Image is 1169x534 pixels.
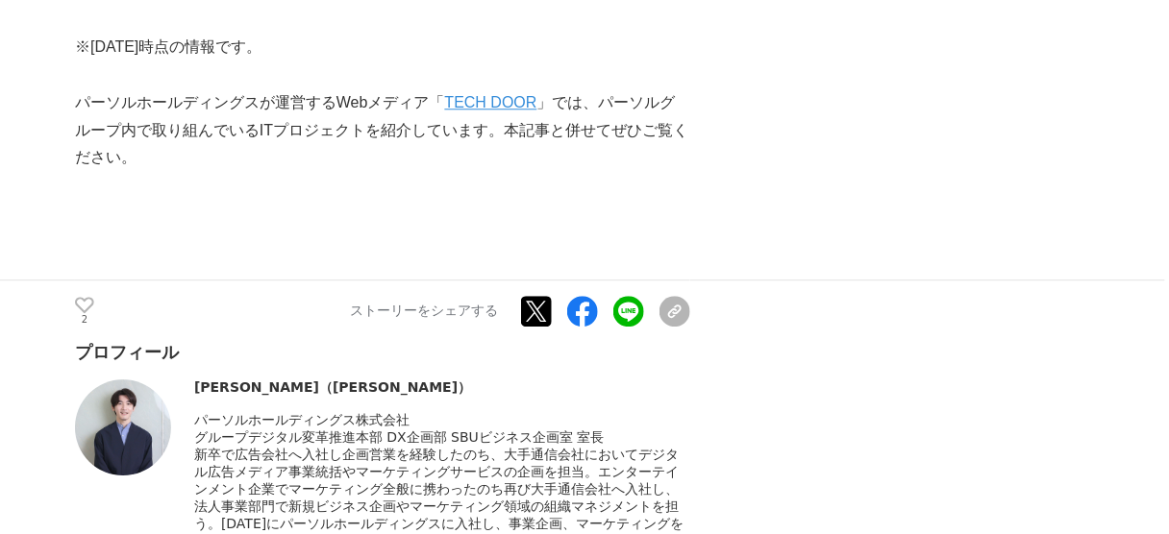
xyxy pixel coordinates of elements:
p: パーソルホールディングスが運営するWebメディア「 」では、パーソルグループ内で取り組んでいるITプロジェクトを紹介しています。本記事と併せてぜひご覧ください。 [75,89,690,172]
p: ※[DATE]時点の情報です。 [75,34,690,61]
p: 2 [75,315,94,325]
span: パーソルホールディングス株式会社 [194,412,410,427]
img: thumbnail_5b990cf0-3d9e-11ef-ad08-3f33afbe61ef.jpg [75,379,171,475]
a: TECH DOOR [445,94,537,110]
span: グループデジタル変革推進本部 DX企画部 SBUビジネス企画室 室長 [194,429,604,445]
p: ストーリーをシェアする [350,303,498,320]
div: プロフィール [75,341,690,364]
div: [PERSON_NAME]（[PERSON_NAME]） [194,379,690,397]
